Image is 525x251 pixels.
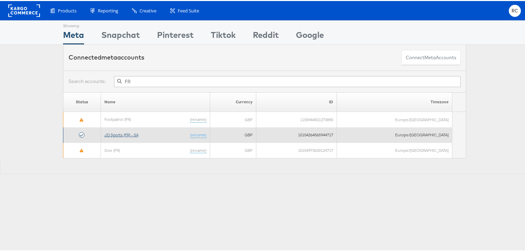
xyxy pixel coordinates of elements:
[253,28,279,43] div: Reddit
[58,7,76,13] span: Products
[337,142,452,157] td: Europe/[GEOGRAPHIC_DATA]
[512,8,518,12] span: RC
[69,52,144,61] div: Connected accounts
[98,7,118,13] span: Reporting
[256,91,337,111] th: ID
[337,91,452,111] th: Timezone
[104,147,120,152] a: Size (FR)
[337,126,452,142] td: Europe/[GEOGRAPHIC_DATA]
[210,91,256,111] th: Currency
[157,28,194,43] div: Pinterest
[104,116,131,121] a: Footpatrol (FR)
[211,28,236,43] div: Tiktok
[101,52,117,60] span: meta
[256,126,337,142] td: 10154264565944717
[401,49,461,64] button: ConnectmetaAccounts
[114,75,461,86] input: Filter
[178,7,199,13] span: Feed Suite
[210,126,256,142] td: GBP
[296,28,324,43] div: Google
[424,53,436,60] span: meta
[190,147,206,153] a: (rename)
[63,28,84,43] div: Meta
[63,91,101,111] th: Status
[190,116,206,122] a: (rename)
[337,111,452,126] td: Europe/[GEOGRAPHIC_DATA]
[256,142,337,157] td: 10154973630124717
[256,111,337,126] td: 1155944501273890
[210,142,256,157] td: GBP
[63,20,84,28] div: Showing
[104,131,138,136] a: JD Sports (FR) - SA
[101,91,210,111] th: Name
[101,28,140,43] div: Snapchat
[210,111,256,126] td: GBP
[140,7,156,13] span: Creative
[190,131,206,137] a: (rename)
